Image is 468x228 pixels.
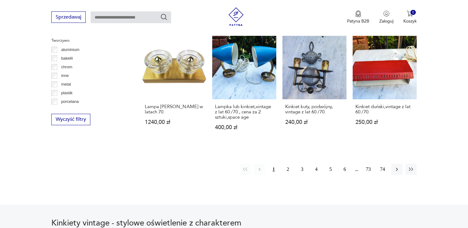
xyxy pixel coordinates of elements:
button: Wyczyść filtry [51,114,90,125]
button: 3 [297,164,308,175]
button: Patyna B2B [347,11,369,24]
p: porcelana [61,98,79,105]
p: aluminium [61,46,79,53]
button: 5 [325,164,336,175]
button: 1 [268,164,279,175]
a: Ikona medaluPatyna B2B [347,11,369,24]
p: chrom [61,64,72,70]
p: Tworzywo [51,37,127,44]
p: metal [61,81,71,88]
p: inne [61,72,69,79]
p: plastik [61,90,73,96]
a: Kinkiet kuty, podwójny, vintage z lat 60./70.Kinkiet kuty, podwójny, vintage z lat 60./70.240,00 zł [282,35,346,142]
p: 1240,00 zł [145,120,203,125]
h3: Lampka lub kinkiet,vintage z lat 60./70., cena za 2 sztuki,space age [215,104,273,120]
p: Zaloguj [379,18,393,24]
a: Sprzedawaj [51,15,86,20]
img: Ikona koszyka [407,11,413,17]
button: 4 [311,164,322,175]
p: Patyna B2B [347,18,369,24]
img: Patyna - sklep z meblami i dekoracjami vintage [227,7,245,26]
button: 73 [363,164,374,175]
img: Ikonka użytkownika [383,11,389,17]
button: 74 [377,164,388,175]
p: 250,00 zł [355,120,414,125]
button: Zaloguj [379,11,393,24]
a: Lampa Gebrüder Cosack w latach 70.Lampa [PERSON_NAME] w latach 70.1240,00 zł [142,35,206,142]
p: bakelit [61,55,73,62]
a: Kinkiet duński,vintage z lat 60./70.Kinkiet duński,vintage z lat 60./70.250,00 zł [353,35,417,142]
div: 0 [410,10,416,15]
a: Lampka lub kinkiet,vintage z lat 60./70., cena za 2 sztuki,space ageLampka lub kinkiet,vintage z ... [212,35,276,142]
button: Sprzedawaj [51,11,86,23]
p: porcelit [61,107,74,114]
p: 240,00 zł [285,120,344,125]
button: Szukaj [160,13,168,21]
h3: Kinkiet kuty, podwójny, vintage z lat 60./70. [285,104,344,115]
h3: Kinkiet duński,vintage z lat 60./70. [355,104,414,115]
h2: Kinkiety vintage - stylowe oświetlenie z charakterem [51,219,416,227]
p: 400,00 zł [215,125,273,130]
button: 6 [339,164,350,175]
img: Ikona medalu [355,11,361,17]
p: Koszyk [403,18,417,24]
h3: Lampa [PERSON_NAME] w latach 70. [145,104,203,115]
button: 2 [282,164,294,175]
button: 0Koszyk [403,11,417,24]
